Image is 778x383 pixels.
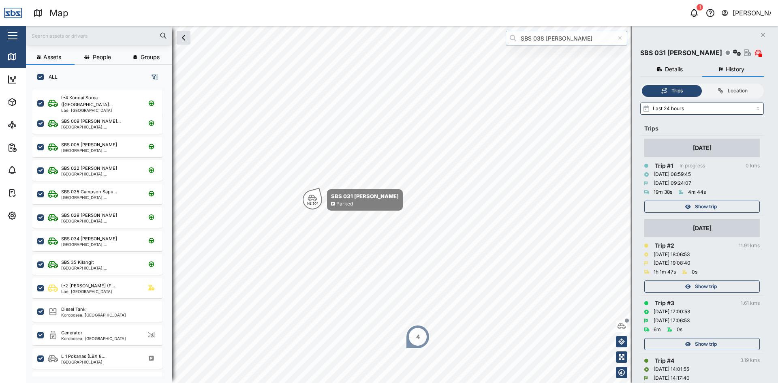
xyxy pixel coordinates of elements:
div: Korobosea, [GEOGRAPHIC_DATA] [61,313,126,317]
div: [DATE] 19:08:40 [654,259,690,267]
div: [GEOGRAPHIC_DATA], [GEOGRAPHIC_DATA] [61,219,139,223]
div: [DATE] 09:24:07 [654,180,691,187]
div: Map [49,6,68,20]
button: Show trip [644,280,760,293]
div: 0 kms [746,162,760,170]
div: L-2 [PERSON_NAME] (F... [61,282,115,289]
canvas: Map [26,26,778,383]
div: [GEOGRAPHIC_DATA], [GEOGRAPHIC_DATA] [61,172,139,176]
img: Main Logo [4,4,22,22]
div: 1 [697,4,703,11]
div: 1h 1m 47s [654,268,676,276]
div: SBS 35 Kilangit [61,259,94,266]
div: [PERSON_NAME] [733,8,772,18]
div: Trip # 2 [655,241,674,250]
div: 0s [677,326,682,334]
div: Korobosea, [GEOGRAPHIC_DATA] [61,336,126,340]
div: 11.91 kms [739,242,760,250]
div: Generator [61,330,82,336]
span: Show trip [695,201,717,212]
div: NE 30° [307,202,318,205]
div: Diesel Tank [61,306,85,313]
div: Dashboard [21,75,58,84]
div: [GEOGRAPHIC_DATA] [61,360,105,364]
div: [DATE] 14:01:55 [654,366,689,373]
div: SBS 009 [PERSON_NAME]... [61,118,121,125]
input: Select range [640,103,764,115]
div: 4m 44s [688,188,706,196]
input: Search by People, Asset, Geozone or Place [506,31,627,45]
div: 0s [692,268,697,276]
div: Trips [644,124,760,133]
div: Trip # 1 [655,161,673,170]
div: Alarms [21,166,46,175]
div: Reports [21,143,49,152]
div: L-4 Kondai Sorea ([GEOGRAPHIC_DATA]... [61,94,139,108]
div: Assets [21,98,46,107]
button: Show trip [644,338,760,350]
span: History [726,66,744,72]
div: [DATE] 17:00:53 [654,308,690,316]
div: [GEOGRAPHIC_DATA], [GEOGRAPHIC_DATA] [61,148,139,152]
input: Search assets or drivers [31,30,167,42]
div: [DATE] [693,224,712,233]
div: Tasks [21,188,43,197]
div: Map marker [406,325,430,349]
div: [GEOGRAPHIC_DATA], [GEOGRAPHIC_DATA] [61,125,139,129]
div: [DATE] 14:17:40 [654,374,690,382]
div: SBS 031 [PERSON_NAME] [640,48,722,58]
div: [DATE] [693,143,712,152]
div: [GEOGRAPHIC_DATA], [GEOGRAPHIC_DATA] [61,242,139,246]
div: [DATE] 18:06:53 [654,251,690,259]
div: L-1 Pokanas (LBX 8... [61,353,105,360]
div: Map [21,52,39,61]
div: SBS 031 [PERSON_NAME] [331,192,399,200]
span: Show trip [695,281,717,292]
span: Details [665,66,683,72]
div: Trip # 4 [655,356,674,365]
div: 3.19 kms [740,357,760,364]
button: Show trip [644,201,760,213]
div: 1.61 kms [741,300,760,307]
div: Location [728,87,748,95]
div: Parked [336,200,353,208]
span: Show trip [695,338,717,350]
div: Map marker [303,189,403,211]
div: SBS 029 [PERSON_NAME] [61,212,117,219]
div: Lae, [GEOGRAPHIC_DATA] [61,289,115,293]
div: 6m [654,326,661,334]
div: SBS 022 [PERSON_NAME] [61,165,117,172]
div: Trips [671,87,683,95]
div: In progress [680,162,705,170]
div: 19m 38s [654,188,672,196]
div: grid [32,87,171,377]
div: SBS 034 [PERSON_NAME] [61,235,117,242]
div: Settings [21,211,50,220]
div: [DATE] 17:06:53 [654,317,690,325]
label: ALL [44,74,58,80]
div: Lae, [GEOGRAPHIC_DATA] [61,108,139,112]
div: Sites [21,120,41,129]
div: SBS 025 Campson Sapu... [61,188,117,195]
div: 4 [416,332,420,341]
div: [GEOGRAPHIC_DATA], [GEOGRAPHIC_DATA] [61,266,139,270]
div: [DATE] 08:59:45 [654,171,691,178]
div: SBS 005 [PERSON_NAME] [61,141,117,148]
div: [GEOGRAPHIC_DATA], [GEOGRAPHIC_DATA] [61,195,139,199]
span: Assets [43,54,61,60]
div: Trip # 3 [655,299,674,308]
span: People [93,54,111,60]
button: [PERSON_NAME] [721,7,772,19]
span: Groups [141,54,160,60]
